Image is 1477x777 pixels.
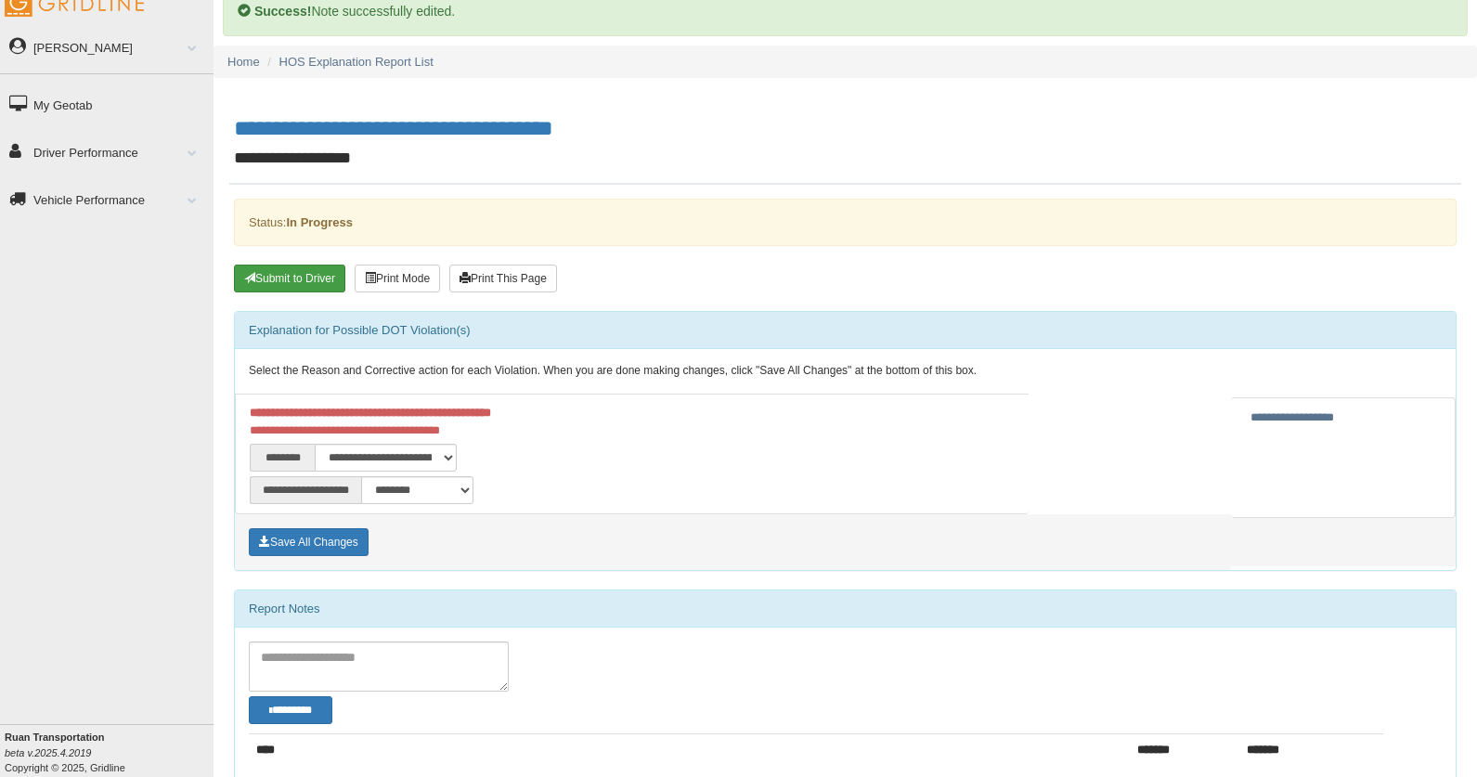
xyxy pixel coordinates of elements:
[235,590,1456,628] div: Report Notes
[249,696,332,724] button: Change Filter Options
[279,55,434,69] a: HOS Explanation Report List
[5,730,214,775] div: Copyright © 2025, Gridline
[227,55,260,69] a: Home
[235,312,1456,349] div: Explanation for Possible DOT Violation(s)
[286,215,353,229] strong: In Progress
[5,747,91,758] i: beta v.2025.4.2019
[234,199,1457,246] div: Status:
[235,349,1456,394] div: Select the Reason and Corrective action for each Violation. When you are done making changes, cli...
[355,265,440,292] button: Print Mode
[234,265,345,292] button: Submit To Driver
[254,4,311,19] b: Success!
[5,732,105,743] b: Ruan Transportation
[249,528,369,556] button: Save
[449,265,557,292] button: Print This Page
